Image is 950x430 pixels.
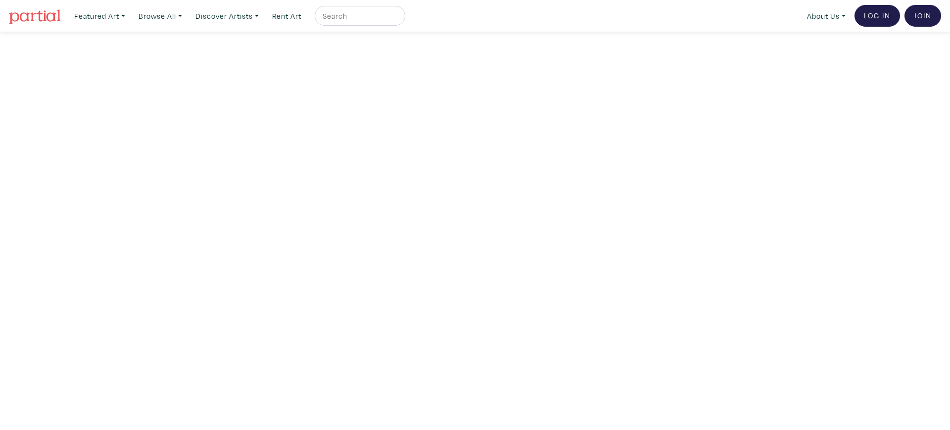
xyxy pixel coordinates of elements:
a: Log In [855,5,900,27]
a: Browse All [134,6,187,26]
a: Rent Art [268,6,306,26]
a: About Us [803,6,850,26]
input: Search [322,10,396,22]
a: Featured Art [70,6,130,26]
a: Join [904,5,941,27]
a: Discover Artists [191,6,263,26]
